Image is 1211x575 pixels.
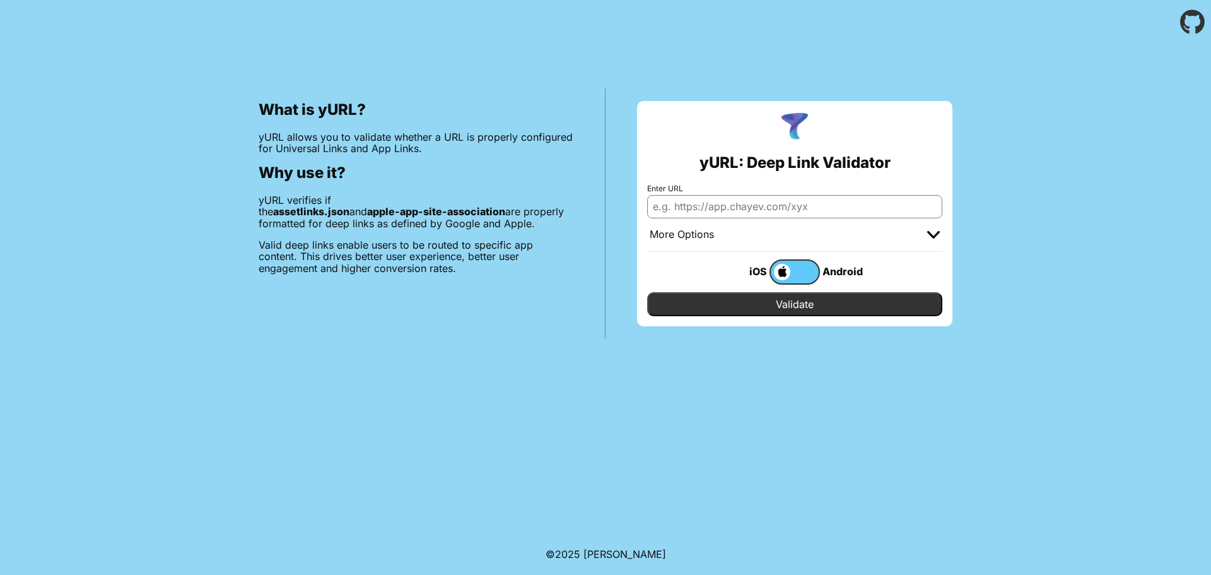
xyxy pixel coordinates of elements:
[273,205,349,218] b: assetlinks.json
[367,205,505,218] b: apple-app-site-association
[583,548,666,560] a: Michael Ibragimchayev's Personal Site
[259,194,573,229] p: yURL verifies if the and are properly formatted for deep links as defined by Google and Apple.
[647,184,942,193] label: Enter URL
[259,164,573,182] h2: Why use it?
[259,131,573,155] p: yURL allows you to validate whether a URL is properly configured for Universal Links and App Links.
[650,228,714,241] div: More Options
[927,231,940,239] img: chevron
[259,239,573,274] p: Valid deep links enable users to be routed to specific app content. This drives better user exper...
[647,292,942,316] input: Validate
[778,111,811,144] img: yURL Logo
[555,548,580,560] span: 2025
[699,154,891,172] h2: yURL: Deep Link Validator
[546,533,666,575] footer: ©
[647,195,942,218] input: e.g. https://app.chayev.com/xyx
[820,263,870,280] div: Android
[259,101,573,119] h2: What is yURL?
[719,263,769,280] div: iOS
